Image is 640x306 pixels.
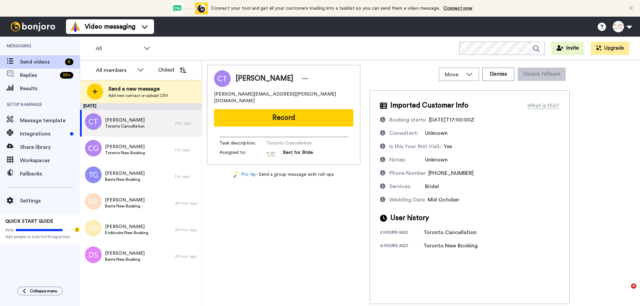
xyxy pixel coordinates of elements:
[96,66,134,74] div: All members
[105,124,145,129] span: Toronto Cancellation
[389,156,406,164] div: Notes:
[428,197,459,202] span: Mid October
[425,157,448,162] span: Unknown
[429,117,474,123] span: [DATE]T17:00:00Z
[85,22,135,31] span: Video messaging
[20,58,62,66] span: Send videos
[591,42,629,55] button: Upgrade
[266,140,329,147] span: Toronto Cancellation
[153,63,191,77] button: Oldest
[105,257,145,262] span: Barrie New Booking
[20,143,80,151] span: Share library
[423,242,478,250] div: Toronto New Booking
[389,196,425,204] div: Wedding Date
[631,283,636,289] span: 6
[236,74,293,84] span: [PERSON_NAME]
[482,68,514,81] button: Dismiss
[518,68,566,81] button: Disable fallback
[65,59,73,65] div: 6
[266,149,276,159] img: 91623c71-7e9f-4b80-8d65-0a2994804f61-1625177954.jpg
[5,219,53,224] span: QUICK START GUIDE
[20,85,80,93] span: Results
[234,171,240,178] img: magic-wand.svg
[551,42,584,55] button: Invite
[234,171,256,178] a: Pro tip
[527,102,559,110] div: What is this?
[175,121,198,126] div: 2 hr. ago
[96,45,140,53] span: All
[105,223,148,230] span: [PERSON_NAME]
[74,227,80,233] div: Tooltip anchor
[389,129,418,137] div: Consultant:
[390,213,429,223] span: User history
[70,21,81,32] img: vm-color.svg
[425,131,448,136] span: Unknown
[443,6,472,11] a: Connect now
[85,113,102,130] img: ct.png
[30,288,57,294] span: Collapse menu
[219,149,266,159] span: Assigned to:
[105,144,145,150] span: [PERSON_NAME]
[425,184,439,189] span: Bridal
[105,230,148,235] span: Etobicoke New Booking
[389,169,426,177] div: Phone Number
[20,117,80,125] span: Message template
[85,220,102,236] img: ms.png
[105,170,145,177] span: [PERSON_NAME]
[108,93,168,98] span: Add new contact or upload CSV
[85,246,102,263] img: ds.png
[105,250,145,257] span: [PERSON_NAME]
[175,200,198,206] div: 49 min. ago
[380,230,423,236] div: 2 hours ago
[105,203,145,209] span: Barrie New Booking
[617,283,633,299] iframe: Intercom live chat
[108,85,168,93] span: Send a new message
[17,287,63,295] button: Collapse menu
[85,166,102,183] img: tg.png
[85,193,102,210] img: kb.png
[390,101,468,111] span: Imported Customer Info
[80,103,202,110] div: [DATE]
[85,140,102,156] img: cg.png
[389,143,441,151] div: Is this Your first Visit:
[105,177,145,182] span: Barrie New Booking
[8,22,58,31] img: bj-logo-header-white.svg
[20,156,80,164] span: Workspaces
[380,243,423,250] div: 4 hours ago
[20,71,57,79] span: Replies
[214,70,231,87] img: Image of Christine Teskey
[283,149,313,159] span: Best for Bride
[214,109,353,127] button: Record
[175,227,198,232] div: 24 min. ago
[423,228,477,236] div: Toronto Cancellation
[105,150,145,155] span: Toronto New Booking
[444,144,452,149] span: Yes
[211,6,440,11] span: Connect your tool and get all your customers loading into a tasklist so you can send them a video...
[60,72,73,79] div: 99 +
[207,171,360,178] div: - Send a group message with roll-ups
[445,71,463,79] span: Move
[175,147,198,153] div: 1 hr. ago
[175,174,198,179] div: 1 hr. ago
[389,116,426,124] div: Booking starts:
[389,182,411,190] div: Services:
[20,170,80,178] span: Fallbacks
[428,170,474,176] span: [PHONE_NUMBER]
[5,227,14,233] span: 80%
[171,3,208,14] div: animation
[175,254,198,259] div: 23 min. ago
[20,130,67,138] span: Integrations
[105,197,145,203] span: [PERSON_NAME]
[219,140,266,147] span: Task description :
[214,91,353,104] span: [PERSON_NAME][EMAIL_ADDRESS][PERSON_NAME][DOMAIN_NAME]
[20,197,80,205] span: Settings
[105,117,145,124] span: [PERSON_NAME]
[5,234,75,239] span: Add people to task list/Integrations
